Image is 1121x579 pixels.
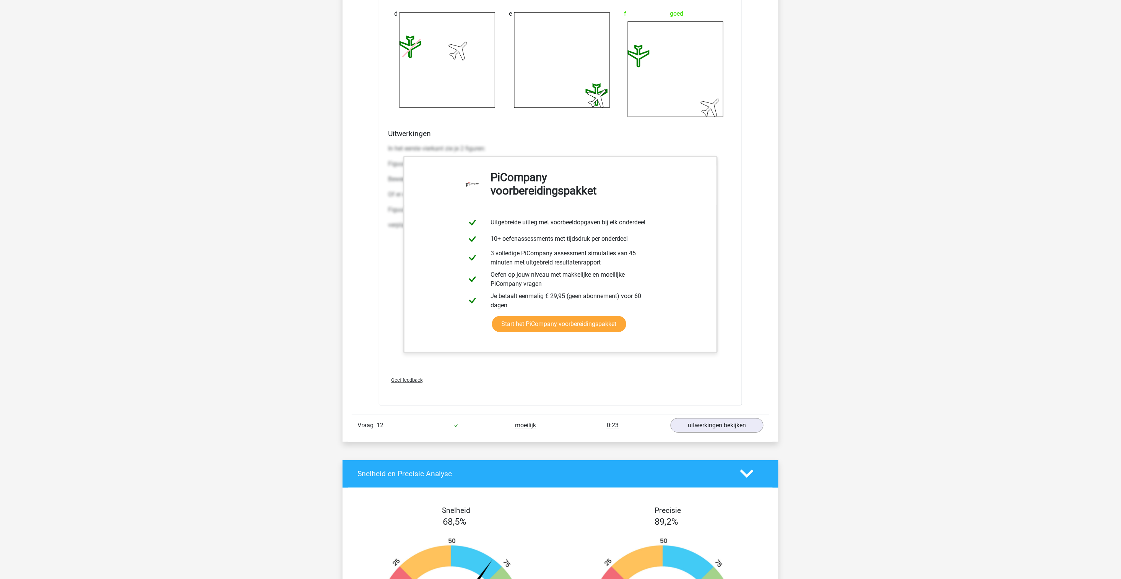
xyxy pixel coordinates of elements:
[388,159,733,169] p: Figuur 1: een vliegtuig. Dit figuur heeft de volgende transformatie(s):
[569,506,767,515] h4: Precisie
[443,516,466,527] span: 68,5%
[388,190,733,199] p: Of er een 45 graden lijn door de figuur heen loopt of niet, verandert elke keer
[624,6,727,21] div: goed
[391,377,422,383] span: Geef feedback
[388,205,733,214] p: Figuur 2: een vliegtuig. Dit figuur heeft de volgende transformatie(s):
[357,421,377,430] span: Vraag
[624,6,626,21] span: f
[607,422,619,429] span: 0:23
[388,175,733,184] p: Beweegt in het verticale vlak
[388,221,733,230] p: verplaatst steeds tegen de klok in
[655,516,678,527] span: 89,2%
[357,469,729,478] h4: Snelheid en Precisie Analyse
[515,422,536,429] span: moeilijk
[394,6,398,21] span: d
[388,129,733,138] h4: Uitwerkingen
[492,316,626,332] a: Start het PiCompany voorbereidingspakket
[509,6,512,21] span: e
[388,144,733,153] p: In het eerste vierkant zie je 2 figuren:
[671,418,764,433] a: uitwerkingen bekijken
[377,422,383,429] span: 12
[357,506,555,515] h4: Snelheid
